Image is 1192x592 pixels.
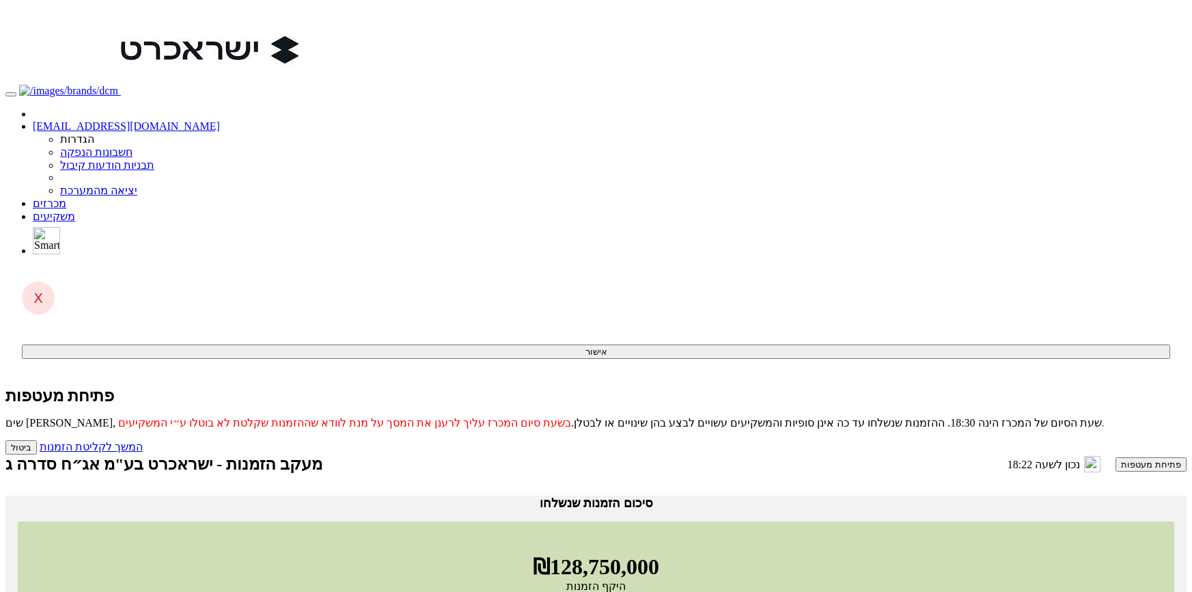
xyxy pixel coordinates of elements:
button: ביטול [5,440,37,455]
p: נכון לשעה 18:22 [1008,455,1080,473]
h1: מעקב הזמנות - ישראכרט בע"מ אג״ח סדרה ג [5,455,322,474]
h1: פתיחת מעטפות [5,386,1187,405]
a: מכרזים [33,198,66,209]
img: SmartBull Logo [33,227,60,254]
span: סיכום הזמנות שנשלחו [540,496,653,510]
img: /images/brands/dcm [19,85,118,97]
a: [EMAIL_ADDRESS][DOMAIN_NAME] [33,120,220,132]
span: ₪128,750,000 [533,554,659,580]
img: refresh-icon.png [1084,456,1100,472]
button: אישור [22,345,1170,359]
a: חשבונות הנפקה [60,146,133,158]
a: משקיעים [33,211,75,222]
span: בשעת סיום המכרז עליך לרענן את המסך על מנת לוודא שההזמנות שקלטת לא בוטלו ע״י המשקיעים. [118,417,1104,429]
a: המשך לקליטת הזמנות [40,441,143,453]
a: יציאה מהמערכת [60,185,137,196]
li: הגדרות [60,133,1187,146]
span: X [33,290,43,306]
button: פתיחת מעטפות [1115,457,1187,472]
img: Auction Logo [121,5,299,94]
p: שים [PERSON_NAME], שעת הסיום של המכרז הינה 18:30. ההזמנות שנשלחו עד כה אינן סופיות והמשקיעים עשוי... [5,416,1187,429]
a: תבניות הודעות קיבול [60,159,154,171]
